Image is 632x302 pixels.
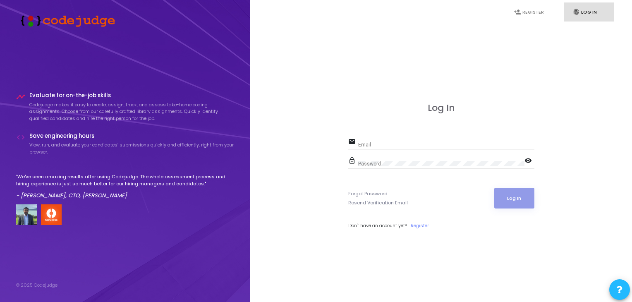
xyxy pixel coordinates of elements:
img: user image [16,204,37,225]
i: fingerprint [572,8,580,16]
h4: Evaluate for on-the-job skills [29,92,235,99]
img: company-logo [41,204,62,225]
span: Don't have an account yet? [348,222,407,229]
h3: Log In [348,103,534,113]
p: "We've seen amazing results after using Codejudge. The whole assessment process and hiring experi... [16,173,235,187]
mat-icon: visibility [524,156,534,166]
input: Email [358,142,534,148]
a: Forgot Password [348,190,388,197]
p: View, run, and evaluate your candidates’ submissions quickly and efficiently, right from your bro... [29,141,235,155]
em: - [PERSON_NAME], CTO, [PERSON_NAME] [16,192,127,199]
mat-icon: email [348,137,358,147]
button: Log In [494,188,534,209]
i: timeline [16,92,25,101]
div: © 2025 Codejudge [16,282,57,289]
a: Register [411,222,429,229]
i: person_add [514,8,521,16]
p: Codejudge makes it easy to create, assign, track, and assess take-home coding assignments. Choose... [29,101,235,122]
i: code [16,133,25,142]
a: Resend Verification Email [348,199,408,206]
a: person_addRegister [505,2,555,22]
mat-icon: lock_outline [348,156,358,166]
h4: Save engineering hours [29,133,235,139]
a: fingerprintLog In [564,2,614,22]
